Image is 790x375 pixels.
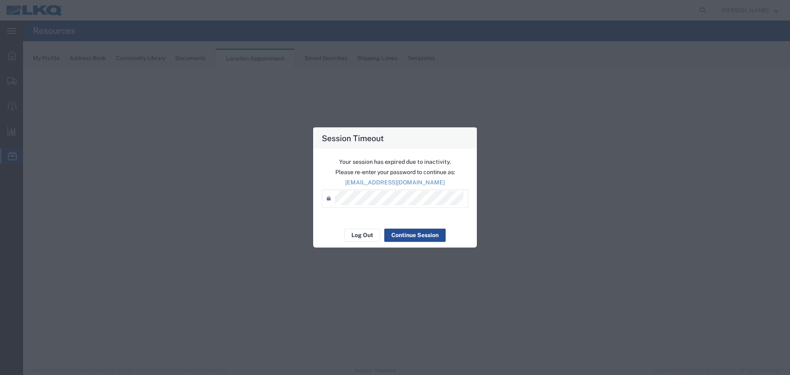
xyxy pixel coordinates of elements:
p: Your session has expired due to inactivity. [322,157,468,166]
p: Please re-enter your password to continue as: [322,168,468,176]
button: Continue Session [384,228,446,242]
button: Log Out [344,228,380,242]
p: [EMAIL_ADDRESS][DOMAIN_NAME] [322,178,468,186]
h4: Session Timeout [322,132,384,144]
